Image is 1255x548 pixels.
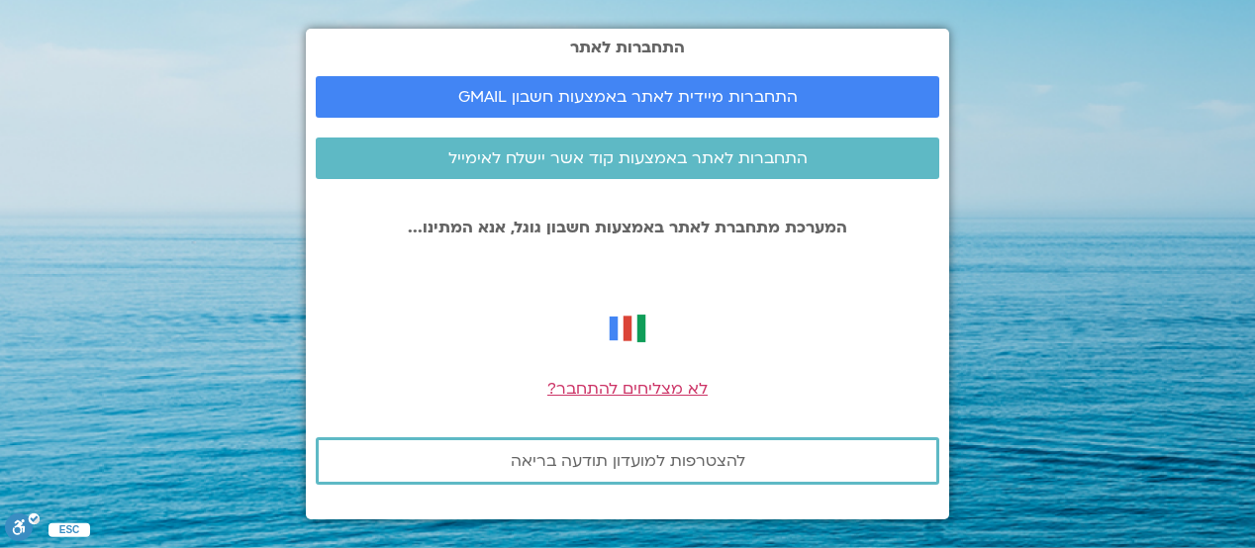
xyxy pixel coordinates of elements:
[511,452,745,470] span: להצטרפות למועדון תודעה בריאה
[316,219,939,236] p: המערכת מתחברת לאתר באמצעות חשבון גוגל, אנא המתינו...
[448,149,808,167] span: התחברות לאתר באמצעות קוד אשר יישלח לאימייל
[547,378,708,400] a: לא מצליחים להתחבר?
[316,39,939,56] h2: התחברות לאתר
[458,88,798,106] span: התחברות מיידית לאתר באמצעות חשבון GMAIL
[316,76,939,118] a: התחברות מיידית לאתר באמצעות חשבון GMAIL
[316,137,939,179] a: התחברות לאתר באמצעות קוד אשר יישלח לאימייל
[316,437,939,485] a: להצטרפות למועדון תודעה בריאה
